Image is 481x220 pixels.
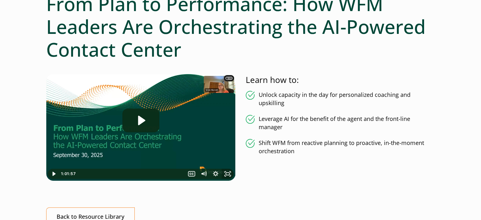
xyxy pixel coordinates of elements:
p: Learn how to: [246,74,435,86]
li: Leverage AI for the benefit of the agent and the front-line manager [246,115,435,131]
li: Unlock capacity in the day for personalized coaching and upskilling [246,91,435,107]
li: Shift WFM from reactive planning to proactive, in-the-moment orchestration [246,139,435,155]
